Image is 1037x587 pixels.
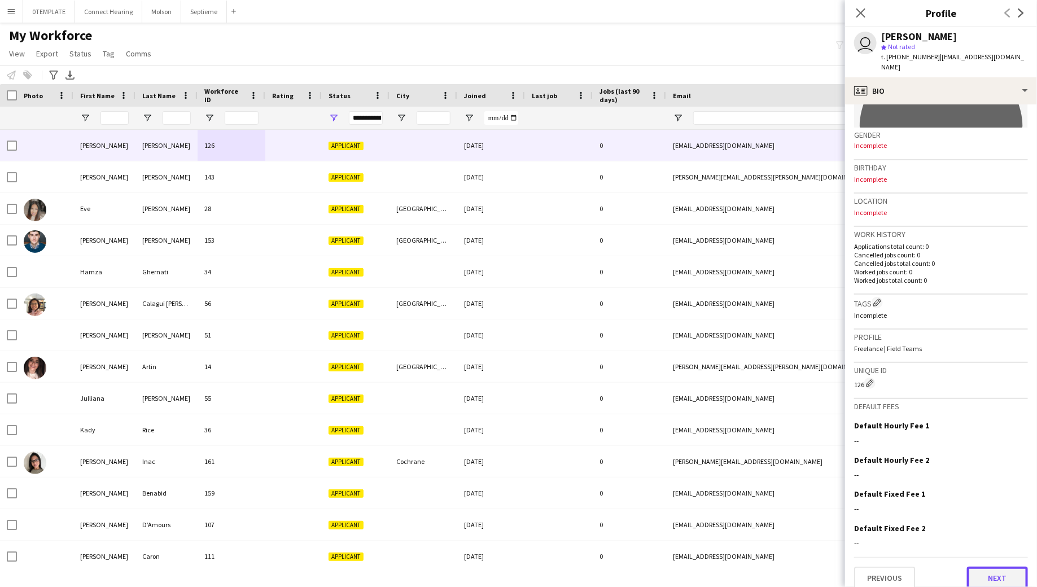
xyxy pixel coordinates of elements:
[329,142,364,150] span: Applicant
[457,383,525,414] div: [DATE]
[329,331,364,340] span: Applicant
[73,509,135,540] div: [PERSON_NAME]
[329,173,364,182] span: Applicant
[593,446,666,477] div: 0
[135,414,198,445] div: Rice
[329,91,351,100] span: Status
[854,175,1028,183] p: Incomplete
[103,49,115,59] span: Tag
[854,332,1028,342] h3: Profile
[98,46,119,61] a: Tag
[390,225,457,256] div: [GEOGRAPHIC_DATA]
[32,46,63,61] a: Export
[80,113,90,123] button: Open Filter Menu
[198,478,265,509] div: 159
[854,503,1028,514] div: --
[204,113,215,123] button: Open Filter Menu
[24,199,46,221] img: Eve DeLaRosa
[329,363,364,371] span: Applicant
[329,426,364,435] span: Applicant
[888,42,915,51] span: Not rated
[666,319,892,351] div: [EMAIL_ADDRESS][DOMAIN_NAME]
[854,378,1028,389] div: 126
[854,251,1028,259] p: Cancelled jobs count: 0
[457,414,525,445] div: [DATE]
[73,193,135,224] div: Eve
[854,196,1028,206] h3: Location
[135,478,198,509] div: Benabid
[845,6,1037,20] h3: Profile
[854,141,887,150] span: Incomplete
[329,489,364,498] span: Applicant
[198,256,265,287] div: 34
[329,458,364,466] span: Applicant
[854,242,1028,251] p: Applications total count: 0
[390,446,457,477] div: Cochrane
[135,193,198,224] div: [PERSON_NAME]
[390,193,457,224] div: [GEOGRAPHIC_DATA][PERSON_NAME]
[457,130,525,161] div: [DATE]
[329,205,364,213] span: Applicant
[126,49,151,59] span: Comms
[666,509,892,540] div: [EMAIL_ADDRESS][DOMAIN_NAME]
[457,478,525,509] div: [DATE]
[225,111,259,125] input: Workforce ID Filter Input
[854,470,1028,480] div: --
[24,293,46,316] img: Irene Calagui Painchaud
[73,256,135,287] div: Hamza
[198,446,265,477] div: 161
[532,91,557,100] span: Last job
[881,52,940,61] span: t. [PHONE_NUMBER]
[457,509,525,540] div: [DATE]
[600,87,646,104] span: Jobs (last 90 days)
[464,91,486,100] span: Joined
[457,351,525,382] div: [DATE]
[854,297,1028,309] h3: Tags
[854,163,1028,173] h3: Birthday
[854,344,1028,353] p: Freelance | Field Teams
[198,193,265,224] div: 28
[36,49,58,59] span: Export
[198,161,265,192] div: 143
[396,91,409,100] span: City
[75,1,142,23] button: Connect Hearing
[673,91,691,100] span: Email
[204,87,245,104] span: Workforce ID
[198,414,265,445] div: 36
[135,351,198,382] div: Artin
[881,52,1024,71] span: | [EMAIL_ADDRESS][DOMAIN_NAME]
[135,225,198,256] div: [PERSON_NAME]
[73,130,135,161] div: [PERSON_NAME]
[73,351,135,382] div: [PERSON_NAME]
[198,541,265,572] div: 111
[457,288,525,319] div: [DATE]
[593,414,666,445] div: 0
[73,319,135,351] div: [PERSON_NAME]
[666,478,892,509] div: [EMAIL_ADDRESS][DOMAIN_NAME]
[593,319,666,351] div: 0
[666,351,892,382] div: [PERSON_NAME][EMAIL_ADDRESS][PERSON_NAME][DOMAIN_NAME]
[457,193,525,224] div: [DATE]
[80,91,115,100] span: First Name
[142,1,181,23] button: Molson
[666,161,892,192] div: [PERSON_NAME][EMAIL_ADDRESS][PERSON_NAME][DOMAIN_NAME]
[484,111,518,125] input: Joined Filter Input
[666,414,892,445] div: [EMAIL_ADDRESS][DOMAIN_NAME]
[666,383,892,414] div: [EMAIL_ADDRESS][DOMAIN_NAME]
[593,225,666,256] div: 0
[73,161,135,192] div: [PERSON_NAME]
[390,351,457,382] div: [GEOGRAPHIC_DATA]
[593,130,666,161] div: 0
[73,446,135,477] div: [PERSON_NAME]
[593,478,666,509] div: 0
[329,521,364,529] span: Applicant
[121,46,156,61] a: Comms
[666,256,892,287] div: [EMAIL_ADDRESS][DOMAIN_NAME]
[396,113,406,123] button: Open Filter Menu
[854,538,1028,548] div: --
[854,489,925,499] h3: Default Fixed Fee 1
[457,256,525,287] div: [DATE]
[198,351,265,382] div: 14
[63,68,77,82] app-action-btn: Export XLSX
[5,46,29,61] a: View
